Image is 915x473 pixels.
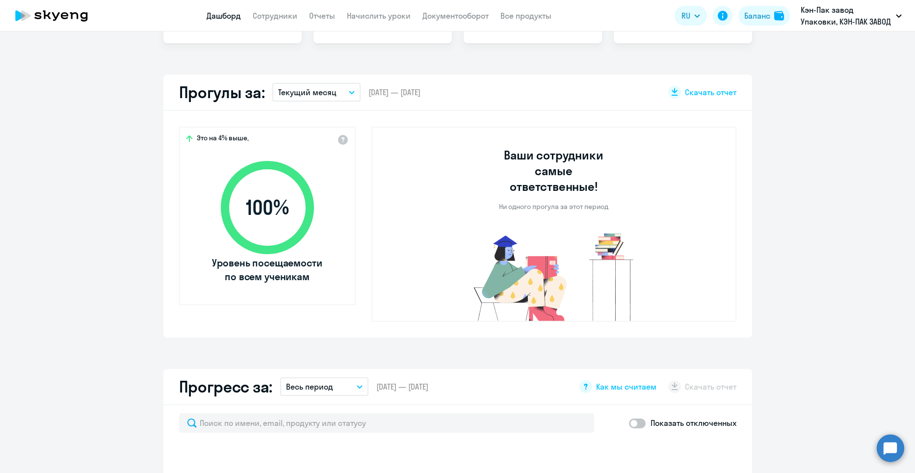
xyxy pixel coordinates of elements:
[197,133,249,145] span: Это на 4% выше,
[286,381,333,393] p: Весь период
[211,256,324,284] span: Уровень посещаемости по всем ученикам
[211,196,324,219] span: 100 %
[376,381,428,392] span: [DATE] — [DATE]
[685,87,736,98] span: Скачать отчет
[596,381,656,392] span: Как мы считаем
[675,6,707,26] button: RU
[368,87,420,98] span: [DATE] — [DATE]
[207,11,241,21] a: Дашборд
[774,11,784,21] img: balance
[253,11,297,21] a: Сотрудники
[422,11,489,21] a: Документооборот
[280,377,368,396] button: Весь период
[738,6,790,26] button: Балансbalance
[309,11,335,21] a: Отчеты
[347,11,411,21] a: Начислить уроки
[491,147,617,194] h3: Ваши сотрудники самые ответственные!
[796,4,907,27] button: Кэн-Пак завод Упаковки, КЭН-ПАК ЗАВОД УПАКОВКИ, ООО
[179,413,594,433] input: Поиск по имени, email, продукту или статусу
[179,82,265,102] h2: Прогулы за:
[500,11,551,21] a: Все продукты
[681,10,690,22] span: RU
[744,10,770,22] div: Баланс
[272,83,361,102] button: Текущий месяц
[499,202,608,211] p: Ни одного прогула за этот период
[651,417,736,429] p: Показать отключенных
[455,231,652,321] img: no-truants
[801,4,892,27] p: Кэн-Пак завод Упаковки, КЭН-ПАК ЗАВОД УПАКОВКИ, ООО
[278,86,337,98] p: Текущий месяц
[179,377,272,396] h2: Прогресс за:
